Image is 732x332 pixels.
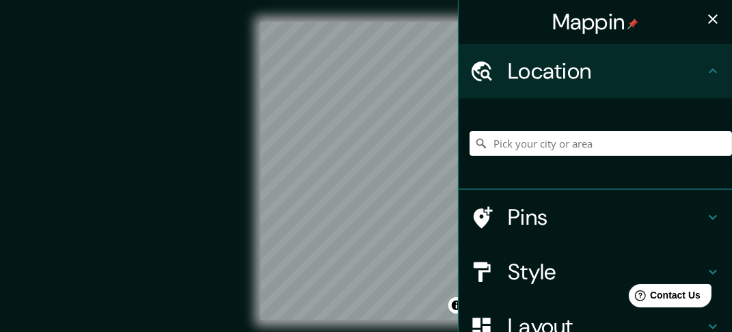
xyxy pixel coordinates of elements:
[508,57,705,85] h4: Location
[627,18,638,29] img: pin-icon.png
[459,245,732,299] div: Style
[610,279,717,317] iframe: Help widget launcher
[260,22,472,320] canvas: Map
[508,258,705,286] h4: Style
[470,131,732,156] input: Pick your city or area
[448,297,465,314] button: Toggle attribution
[459,44,732,98] div: Location
[508,204,705,231] h4: Pins
[459,190,732,245] div: Pins
[552,8,639,36] h4: Mappin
